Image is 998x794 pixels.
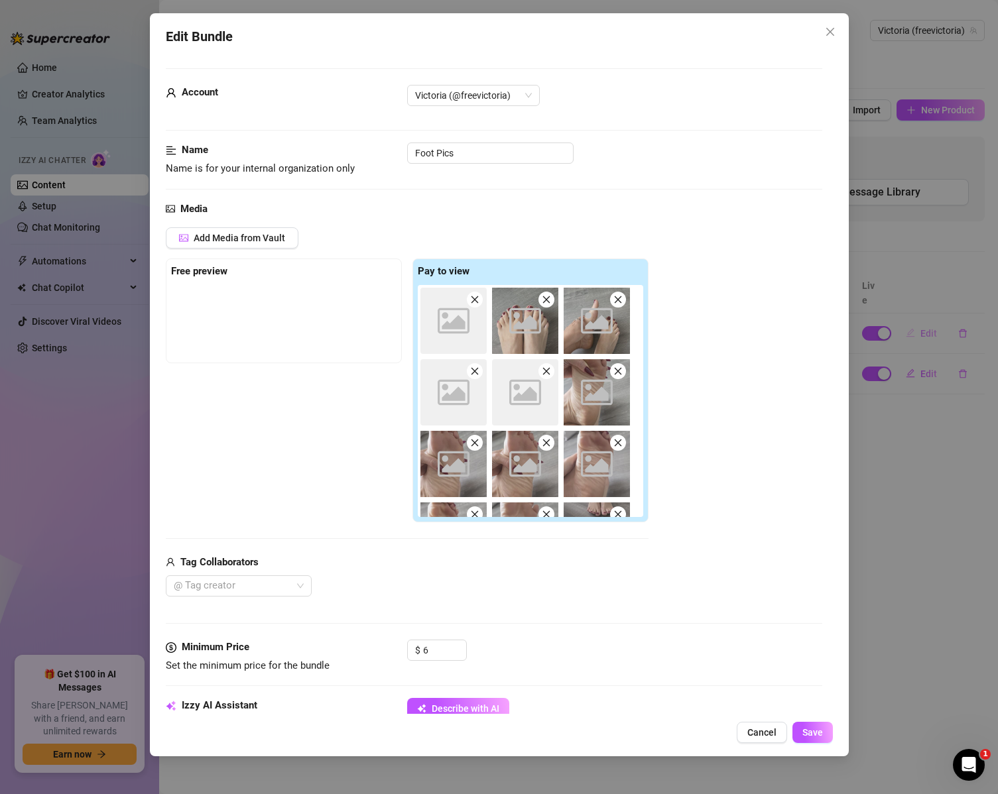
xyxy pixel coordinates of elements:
span: close [542,367,551,376]
span: close [613,295,623,304]
strong: Izzy AI Assistant [182,699,257,711]
button: Add Media from Vault [166,227,298,249]
button: Describe with AI [407,698,509,719]
span: Cancel [747,727,776,738]
span: close [470,295,479,304]
span: Describe with AI [432,703,499,714]
iframe: Intercom live chat [953,749,985,781]
span: user [166,555,175,571]
span: close [542,438,551,447]
strong: Name [182,144,208,156]
button: Save [792,722,832,743]
input: Enter a name [407,142,574,164]
span: Set the minimum price for the bundle [166,659,330,671]
span: close [542,510,551,519]
strong: Minimum Price [182,641,249,653]
span: align-left [166,142,176,158]
strong: Free preview [171,265,227,277]
span: Add Media from Vault [194,233,285,243]
span: close [613,367,623,376]
span: picture [179,233,188,243]
span: close [470,367,479,376]
span: user [166,85,176,101]
button: Close [819,21,840,42]
button: Cancel [736,722,786,743]
span: picture [166,201,175,217]
strong: Account [182,86,218,98]
span: Edit Bundle [166,27,233,47]
span: close [613,510,623,519]
span: close [470,510,479,519]
span: close [542,295,551,304]
strong: Pay to view [418,265,469,277]
span: Save [802,727,822,738]
span: Close [819,27,840,37]
span: close [824,27,835,37]
span: 1 [980,749,991,760]
span: close [470,438,479,447]
span: close [613,438,623,447]
span: Name is for your internal organization only [166,162,355,174]
span: Victoria (@freevictoria) [415,85,532,105]
strong: Tag Collaborators [180,556,259,568]
span: dollar [166,640,176,655]
strong: Media [180,203,208,215]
